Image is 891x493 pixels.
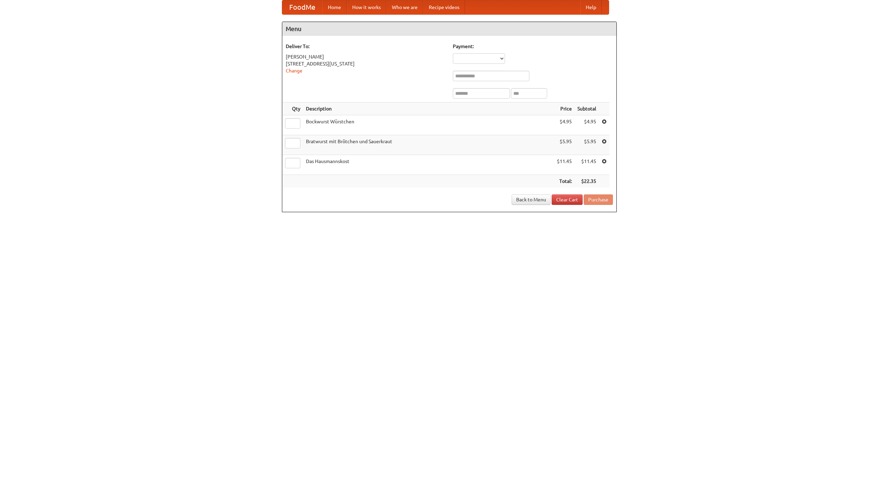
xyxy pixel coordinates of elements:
[282,102,303,115] th: Qty
[286,43,446,50] h5: Deliver To:
[282,0,322,14] a: FoodMe
[575,175,599,188] th: $22.35
[282,22,616,36] h4: Menu
[386,0,423,14] a: Who we are
[286,68,302,74] a: Change
[286,60,446,67] div: [STREET_ADDRESS][US_STATE]
[554,135,575,155] td: $5.95
[453,43,613,50] h5: Payment:
[575,102,599,115] th: Subtotal
[303,155,554,175] td: Das Hausmannskost
[303,115,554,135] td: Bockwurst Würstchen
[575,155,599,175] td: $11.45
[322,0,347,14] a: Home
[580,0,602,14] a: Help
[554,115,575,135] td: $4.95
[552,194,583,205] a: Clear Cart
[303,102,554,115] th: Description
[554,155,575,175] td: $11.45
[423,0,465,14] a: Recipe videos
[347,0,386,14] a: How it works
[554,175,575,188] th: Total:
[575,115,599,135] td: $4.95
[512,194,551,205] a: Back to Menu
[575,135,599,155] td: $5.95
[286,53,446,60] div: [PERSON_NAME]
[303,135,554,155] td: Bratwurst mit Brötchen und Sauerkraut
[554,102,575,115] th: Price
[584,194,613,205] button: Purchase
